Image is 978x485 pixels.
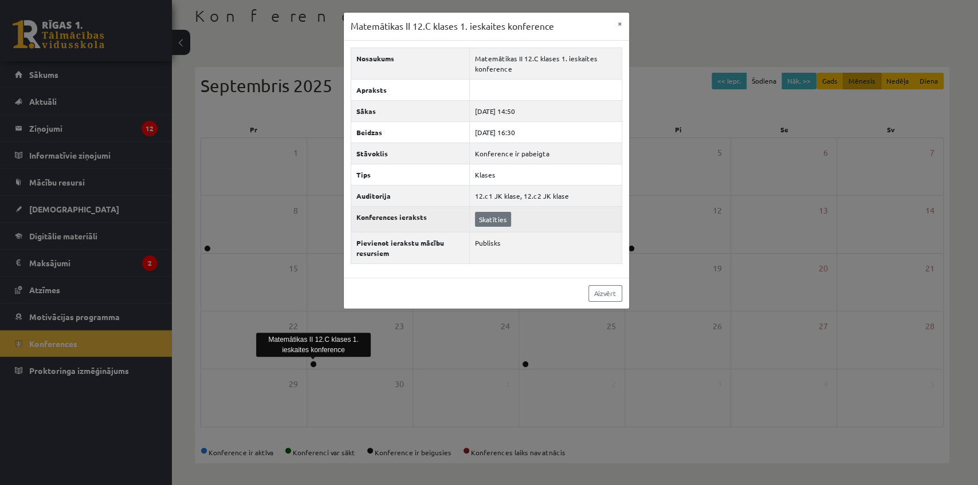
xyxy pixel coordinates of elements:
th: Auditorija [351,185,470,206]
h3: Matemātikas II 12.C klases 1. ieskaites konference [351,19,554,33]
th: Sākas [351,100,470,121]
td: Konference ir pabeigta [470,143,622,164]
a: Aizvērt [588,285,622,302]
div: Matemātikas II 12.C klases 1. ieskaites konference [256,333,371,357]
td: Klases [470,164,622,185]
button: × [611,13,629,34]
th: Konferences ieraksts [351,206,470,232]
a: Skatīties [475,212,511,227]
th: Tips [351,164,470,185]
td: [DATE] 14:50 [470,100,622,121]
td: Publisks [470,232,622,263]
td: [DATE] 16:30 [470,121,622,143]
th: Pievienot ierakstu mācību resursiem [351,232,470,263]
th: Beidzas [351,121,470,143]
th: Apraksts [351,79,470,100]
th: Stāvoklis [351,143,470,164]
td: Matemātikas II 12.C klases 1. ieskaites konference [470,48,622,79]
th: Nosaukums [351,48,470,79]
td: 12.c1 JK klase, 12.c2 JK klase [470,185,622,206]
